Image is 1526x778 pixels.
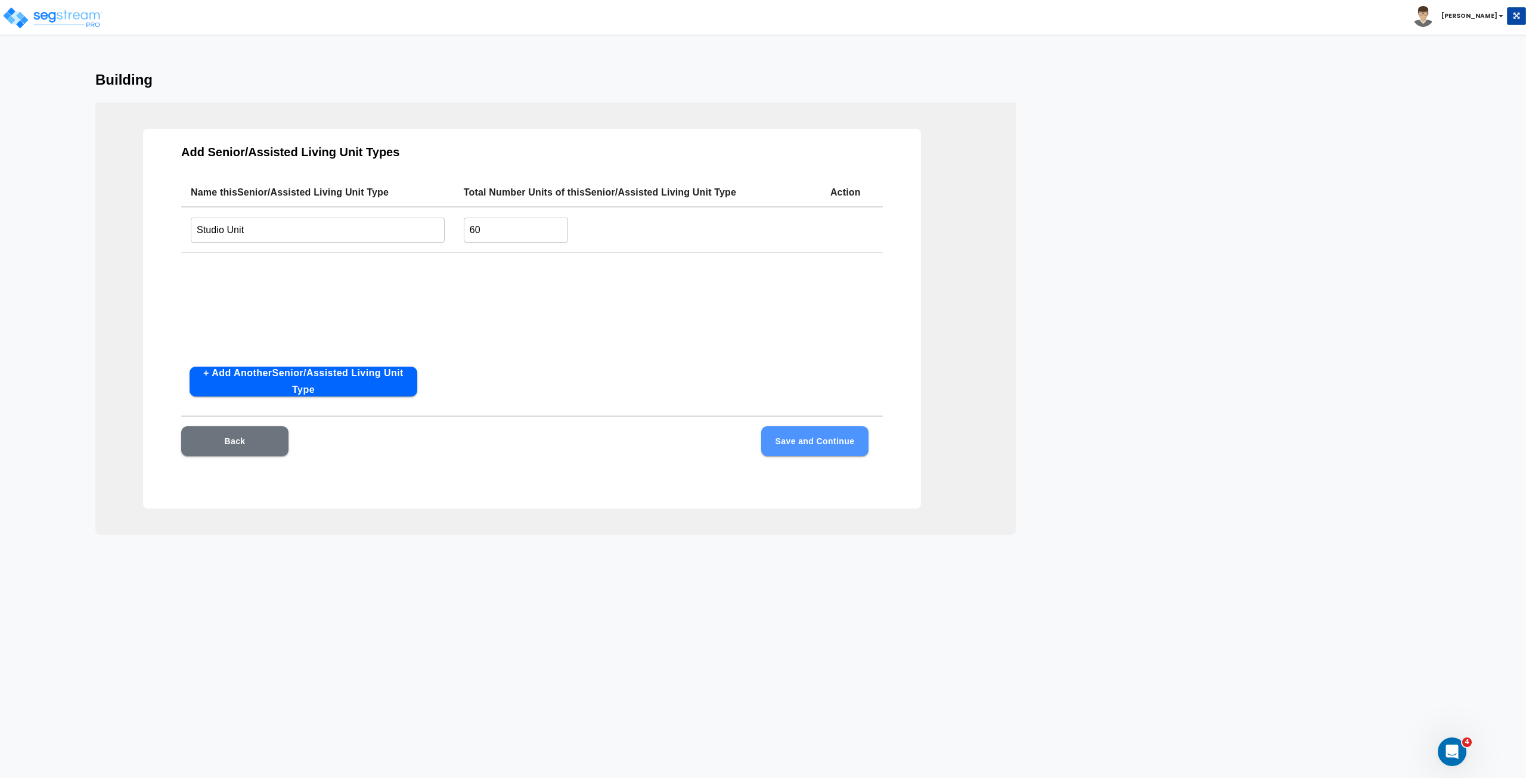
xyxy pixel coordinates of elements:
th: Action [821,178,883,207]
img: avatar.png [1413,6,1434,27]
button: Back [181,426,289,456]
img: logo_pro_r.png [2,6,103,30]
b: [PERSON_NAME] [1441,11,1497,20]
button: + Add AnotherSenior/Assisted Living Unit Type [190,367,417,396]
button: Save and Continue [761,426,869,456]
th: Name this Senior/Assisted Living Unit Type [181,178,454,207]
span: 4 [1462,737,1472,747]
h3: Add Senior/Assisted Living Unit Types [181,145,883,159]
iframe: Intercom live chat [1438,737,1466,766]
input: Senior/Assisted Living Unit Type [191,217,445,243]
th: Total Number Units of this Senior/Assisted Living Unit Type [454,178,821,207]
h3: Building [95,72,1431,88]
